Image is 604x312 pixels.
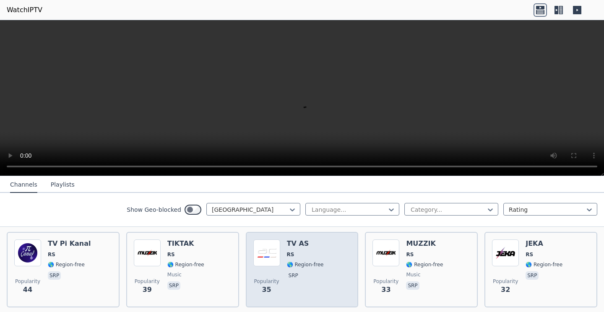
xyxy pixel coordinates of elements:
[134,239,161,266] img: TIKTAK
[406,251,414,258] span: RS
[135,278,160,285] span: Popularity
[381,285,391,295] span: 33
[287,251,294,258] span: RS
[406,239,443,248] h6: MUZZIK
[48,261,85,268] span: 🌎 Region-free
[262,285,271,295] span: 35
[167,261,204,268] span: 🌎 Region-free
[253,239,280,266] img: TV AS
[15,278,40,285] span: Popularity
[48,251,55,258] span: RS
[7,5,42,15] a: WatchIPTV
[48,271,61,280] p: srp
[372,239,399,266] img: MUZZIK
[143,285,152,295] span: 39
[373,278,398,285] span: Popularity
[406,271,420,278] span: music
[526,239,562,248] h6: JEKA
[406,261,443,268] span: 🌎 Region-free
[48,239,91,248] h6: TV Pi Kanal
[406,281,419,290] p: srp
[127,205,181,214] label: Show Geo-blocked
[493,278,518,285] span: Popularity
[287,261,324,268] span: 🌎 Region-free
[23,285,32,295] span: 44
[167,251,175,258] span: RS
[526,271,539,280] p: srp
[492,239,519,266] img: JEKA
[254,278,279,285] span: Popularity
[501,285,510,295] span: 32
[167,271,182,278] span: music
[10,177,37,193] button: Channels
[51,177,75,193] button: Playlists
[167,239,204,248] h6: TIKTAK
[526,261,562,268] span: 🌎 Region-free
[287,271,300,280] p: srp
[167,281,180,290] p: srp
[14,239,41,266] img: TV Pi Kanal
[287,239,324,248] h6: TV AS
[526,251,533,258] span: RS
